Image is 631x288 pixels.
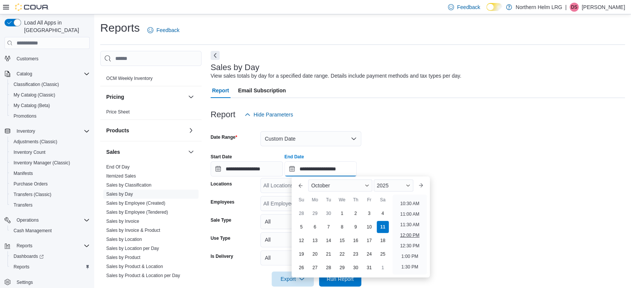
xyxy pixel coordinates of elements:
span: Manifests [14,170,33,176]
span: Customers [17,56,38,62]
div: day-8 [336,221,348,233]
h3: Products [106,127,129,134]
li: 1:00 PM [398,252,421,261]
span: Sales by Employee (Created) [106,200,165,206]
div: day-28 [295,207,307,219]
a: Sales by Location [106,237,142,242]
span: Sales by Product & Location per Day [106,273,180,279]
label: Start Date [211,154,232,160]
a: OCM Weekly Inventory [106,76,153,81]
div: day-12 [295,234,307,247]
span: My Catalog (Beta) [11,101,90,110]
span: Load All Apps in [GEOGRAPHIC_DATA] [21,19,90,34]
a: Cash Management [11,226,55,235]
li: 11:30 AM [397,220,422,229]
span: Customers [14,54,90,63]
div: day-2 [350,207,362,219]
div: View sales totals by day for a specified date range. Details include payment methods and tax type... [211,72,461,80]
span: Operations [14,216,90,225]
button: Inventory Manager (Classic) [8,158,93,168]
span: Dashboards [14,253,44,259]
a: Sales by Employee (Tendered) [106,210,168,215]
div: day-1 [377,262,389,274]
label: Is Delivery [211,253,233,259]
button: Reports [8,262,93,272]
div: day-26 [295,262,307,274]
div: Button. Open the year selector. 2025 is currently selected. [374,179,413,191]
span: Hide Parameters [254,111,293,118]
h3: Pricing [106,93,124,101]
label: Use Type [211,235,230,241]
span: Reports [11,262,90,271]
span: Inventory Count [14,149,46,155]
a: Promotions [11,112,40,121]
a: Dashboards [8,251,93,262]
button: Inventory [14,127,38,136]
a: Purchase Orders [11,179,51,188]
div: day-13 [309,234,321,247]
p: Northern Helm LRG [516,3,562,12]
button: Export [272,271,314,286]
a: Sales by Classification [106,182,151,188]
h1: Reports [100,20,140,35]
a: Sales by Product & Location [106,264,163,269]
div: October, 2025 [295,207,390,274]
span: Inventory Manager (Classic) [14,160,70,166]
button: Hide Parameters [241,107,296,122]
div: day-3 [363,207,375,219]
div: day-24 [363,248,375,260]
button: Transfers [8,200,93,210]
div: Su [295,194,307,206]
div: day-18 [377,234,389,247]
span: Sales by Product per Day [106,282,157,288]
button: Reports [2,241,93,251]
a: Itemized Sales [106,173,136,179]
span: Export [276,271,309,286]
li: 12:00 PM [397,231,422,240]
h3: Sales [106,148,120,156]
label: Locations [211,181,232,187]
div: Dylan Savoie [570,3,579,12]
a: Manifests [11,169,36,178]
a: Sales by Day [106,191,133,197]
span: Price Sheet [106,109,130,115]
p: [PERSON_NAME] [582,3,625,12]
span: Cash Management [11,226,90,235]
span: Cash Management [14,228,52,234]
button: Classification (Classic) [8,79,93,90]
button: Sales [186,147,196,156]
button: My Catalog (Beta) [8,100,93,111]
span: Reports [14,264,29,270]
label: End Date [284,154,304,160]
div: day-14 [322,234,335,247]
span: Promotions [11,112,90,121]
button: Next month [415,179,427,191]
a: Dashboards [11,252,47,261]
button: Reports [14,241,35,250]
span: Sales by Location per Day [106,245,159,251]
span: Sales by Location [106,236,142,242]
button: Products [186,126,196,135]
a: Customers [14,54,41,63]
a: Transfers [11,201,35,210]
span: Report [212,83,229,98]
a: Reports [11,262,32,271]
span: Catalog [17,71,32,77]
span: Inventory Manager (Classic) [11,158,90,167]
li: 10:30 AM [397,199,422,208]
span: My Catalog (Classic) [11,90,90,100]
span: Settings [17,279,33,285]
div: Pricing [100,107,202,119]
div: day-15 [336,234,348,247]
span: Adjustments (Classic) [14,139,57,145]
button: Settings [2,277,93,288]
a: Adjustments (Classic) [11,137,60,146]
p: | [565,3,567,12]
span: Catalog [14,69,90,78]
span: Email Subscription [238,83,286,98]
span: Sales by Invoice & Product [106,227,160,233]
div: day-19 [295,248,307,260]
button: Pricing [106,93,185,101]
